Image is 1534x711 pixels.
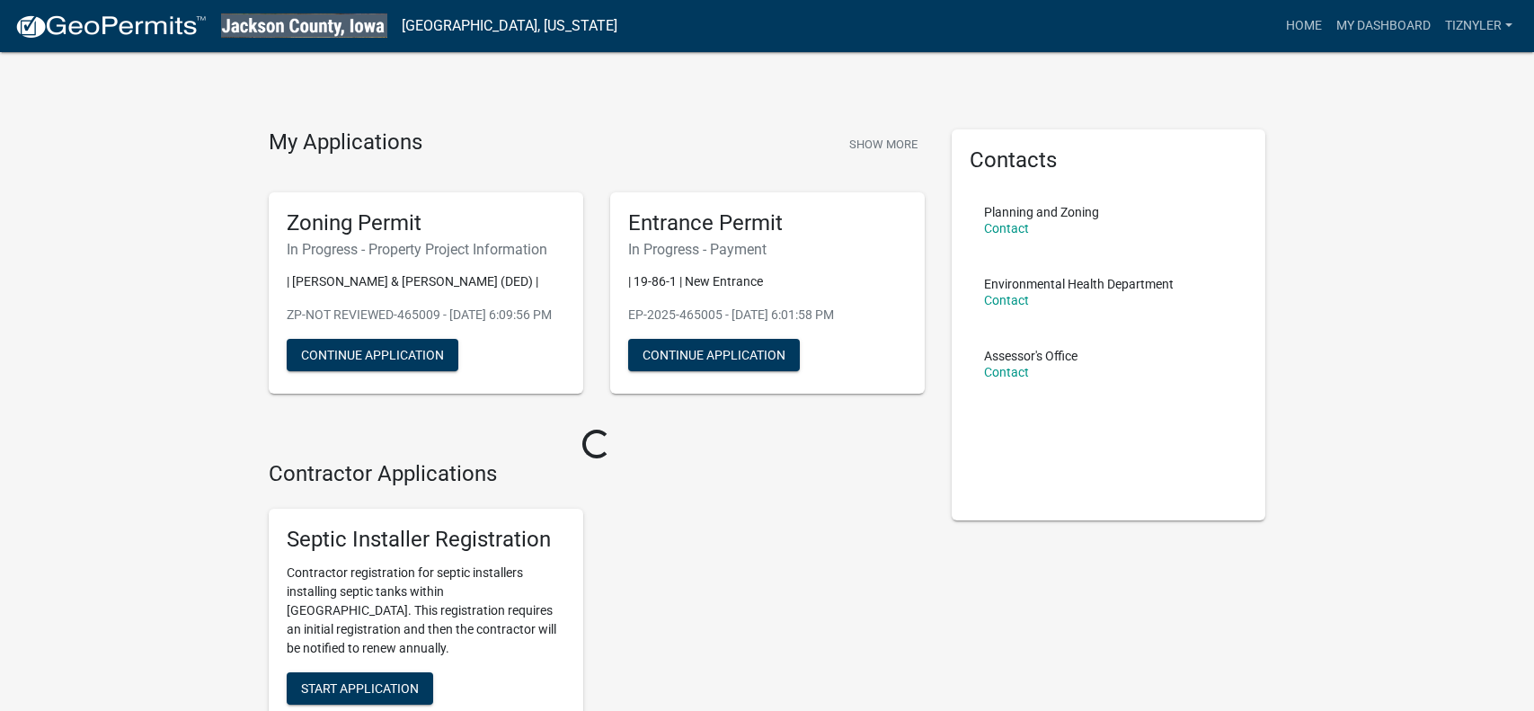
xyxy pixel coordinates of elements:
[287,527,565,553] h5: Septic Installer Registration
[628,241,907,258] h6: In Progress - Payment
[287,564,565,658] p: Contractor registration for septic installers installing septic tanks within [GEOGRAPHIC_DATA]. T...
[984,365,1029,379] a: Contact
[269,461,925,487] h4: Contractor Applications
[628,272,907,291] p: | 19-86-1 | New Entrance
[1329,9,1438,43] a: My Dashboard
[628,306,907,324] p: EP-2025-465005 - [DATE] 6:01:58 PM
[842,129,925,159] button: Show More
[402,11,617,41] a: [GEOGRAPHIC_DATA], [US_STATE]
[628,339,800,371] button: Continue Application
[301,681,419,696] span: Start Application
[1279,9,1329,43] a: Home
[269,129,422,156] h4: My Applications
[287,210,565,236] h5: Zoning Permit
[287,339,458,371] button: Continue Application
[1438,9,1520,43] a: tiznyler
[287,306,565,324] p: ZP-NOT REVIEWED-465009 - [DATE] 6:09:56 PM
[984,278,1174,290] p: Environmental Health Department
[221,13,387,38] img: Jackson County, Iowa
[984,350,1077,362] p: Assessor's Office
[984,293,1029,307] a: Contact
[970,147,1248,173] h5: Contacts
[984,221,1029,236] a: Contact
[287,241,565,258] h6: In Progress - Property Project Information
[984,206,1099,218] p: Planning and Zoning
[287,672,433,705] button: Start Application
[287,272,565,291] p: | [PERSON_NAME] & [PERSON_NAME] (DED) |
[628,210,907,236] h5: Entrance Permit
